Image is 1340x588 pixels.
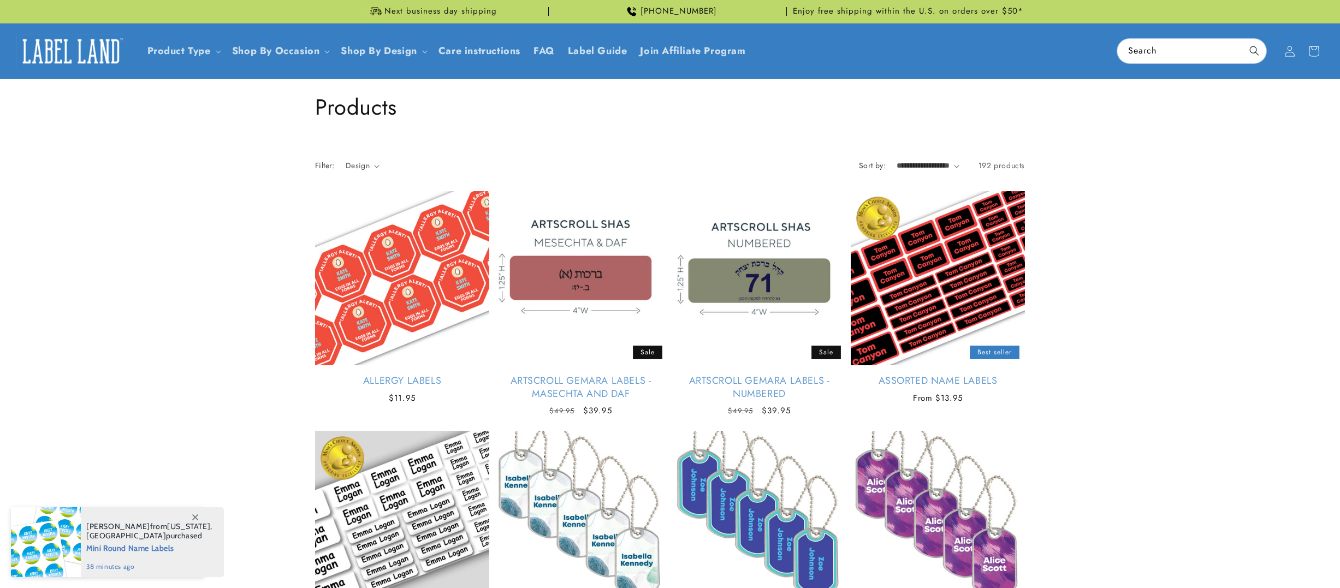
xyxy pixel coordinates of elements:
span: [PHONE_NUMBER] [641,6,717,17]
span: 192 products [979,160,1025,171]
a: Label Guide [561,38,634,64]
a: Join Affiliate Program [633,38,752,64]
summary: Design (0 selected) [346,160,380,171]
summary: Shop By Design [334,38,431,64]
a: Artscroll Gemara Labels - Numbered [672,375,846,400]
a: Care instructions [432,38,527,64]
span: Shop By Occasion [232,45,320,57]
span: Enjoy free shipping within the U.S. on orders over $50* [793,6,1023,17]
span: Next business day shipping [384,6,497,17]
img: Label Land [16,34,126,68]
a: FAQ [527,38,561,64]
span: [US_STATE] [167,521,210,531]
span: [GEOGRAPHIC_DATA] [86,531,166,541]
span: Care instructions [438,45,520,57]
a: Artscroll Gemara Labels - Masechta and Daf [494,375,668,400]
a: Product Type [147,44,211,58]
span: from , purchased [86,522,212,541]
a: Shop By Design [341,44,417,58]
span: Label Guide [568,45,627,57]
span: FAQ [533,45,555,57]
span: [PERSON_NAME] [86,521,150,531]
summary: Shop By Occasion [226,38,335,64]
span: Join Affiliate Program [640,45,745,57]
h2: Filter: [315,160,335,171]
summary: Product Type [141,38,226,64]
a: Label Land [13,30,130,72]
a: Assorted Name Labels [851,375,1025,387]
button: Search [1242,39,1266,63]
a: Allergy Labels [315,375,489,387]
span: Design [346,160,370,171]
label: Sort by: [859,160,886,171]
h1: Products [315,93,1025,121]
